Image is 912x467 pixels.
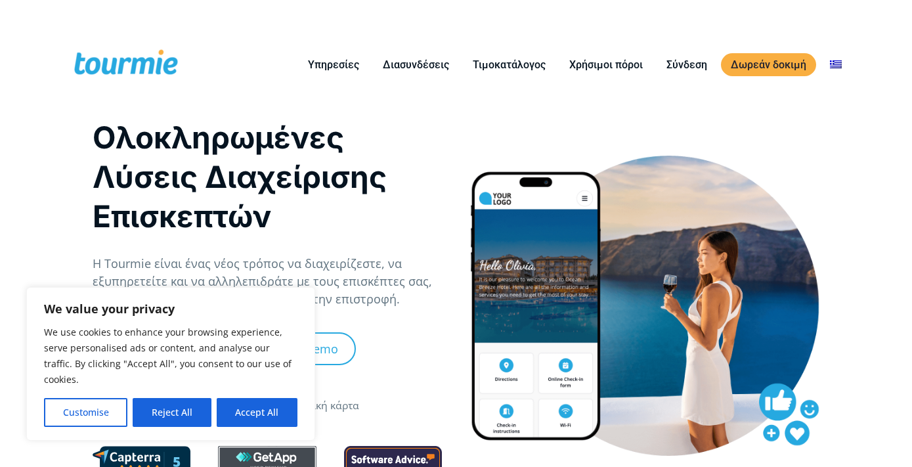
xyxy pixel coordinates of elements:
p: Η Tourmie είναι ένας νέος τρόπος να διαχειρίζεστε, να εξυπηρετείτε και να αλληλεπιδράτε με τους ε... [93,255,443,308]
a: Διασυνδέσεις [373,56,459,73]
h1: Ολοκληρωμένες Λύσεις Διαχείρισης Επισκεπτών [93,118,443,236]
button: Customise [44,398,127,427]
a: Υπηρεσίες [298,56,369,73]
a: Τιμοκατάλογος [463,56,555,73]
button: Accept All [217,398,297,427]
button: Reject All [133,398,211,427]
p: We use cookies to enhance your browsing experience, serve personalised ads or content, and analys... [44,324,297,388]
a: Δωρεάν δοκιμή [721,53,816,76]
a: Σύνδεση [657,56,717,73]
iframe: Intercom live chat [867,422,899,454]
p: We value your privacy [44,301,297,317]
a: Χρήσιμοι πόροι [559,56,653,73]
